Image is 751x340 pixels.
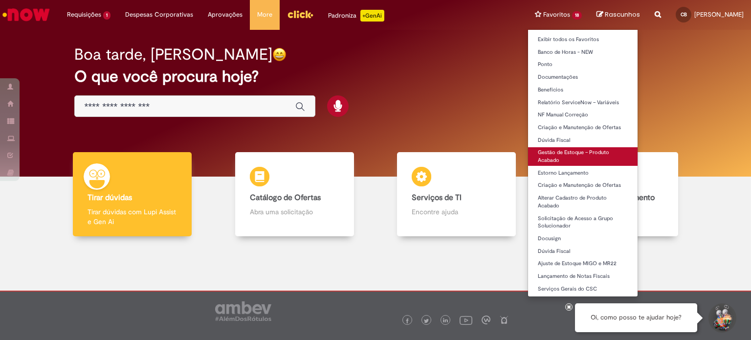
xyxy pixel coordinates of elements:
img: logo_footer_youtube.png [460,314,472,326]
a: Serviços Gerais do CSC [528,284,638,295]
span: Despesas Corporativas [125,10,193,20]
img: logo_footer_facebook.png [405,318,410,323]
p: +GenAi [360,10,384,22]
h2: O que você procura hoje? [74,68,677,85]
a: NF Manual Correção [528,110,638,120]
a: Exibir todos os Favoritos [528,34,638,45]
span: 1 [103,11,110,20]
a: Dúvida Fiscal [528,135,638,146]
a: Documentações [528,72,638,83]
a: Docusign [528,233,638,244]
span: Rascunhos [605,10,640,19]
img: click_logo_yellow_360x200.png [287,7,313,22]
a: Catálogo de Ofertas Abra uma solicitação [214,152,376,237]
a: Alterar Cadastro de Produto Acabado [528,193,638,211]
span: More [257,10,272,20]
a: Benefícios [528,85,638,95]
span: Requisições [67,10,101,20]
span: [PERSON_NAME] [694,10,744,19]
a: Relatório ServiceNow – Variáveis [528,97,638,108]
div: Padroniza [328,10,384,22]
img: logo_footer_twitter.png [424,318,429,323]
img: logo_footer_workplace.png [482,316,490,324]
span: Aprovações [208,10,243,20]
a: Banco de Horas - NEW [528,47,638,58]
a: Ponto [528,59,638,70]
a: Lançamento de Notas Fiscais [528,271,638,282]
img: ServiceNow [1,5,51,24]
p: Abra uma solicitação [250,207,339,217]
a: Tirar dúvidas Tirar dúvidas com Lupi Assist e Gen Ai [51,152,214,237]
a: Dúvida Fiscal [528,246,638,257]
ul: Favoritos [528,29,638,297]
a: Criação e Manutenção de Ofertas [528,122,638,133]
img: logo_footer_linkedin.png [443,318,448,324]
b: Base de Conhecimento [574,193,655,203]
a: Ajuste de Estoque MIGO e MR22 [528,258,638,269]
div: Oi, como posso te ajudar hoje? [575,303,697,332]
img: happy-face.png [272,47,287,62]
span: Favoritos [543,10,570,20]
b: Catálogo de Ofertas [250,193,321,203]
span: CB [681,11,687,18]
a: Criação e Manutenção de Ofertas [528,180,638,191]
h2: Boa tarde, [PERSON_NAME] [74,46,272,63]
button: Iniciar Conversa de Suporte [707,303,736,333]
b: Serviços de TI [412,193,462,203]
a: Serviços de TI Encontre ajuda [375,152,538,237]
a: Gestão de Estoque – Produto Acabado [528,147,638,165]
span: 18 [572,11,582,20]
a: Rascunhos [596,10,640,20]
img: logo_footer_ambev_rotulo_gray.png [215,301,271,321]
p: Encontre ajuda [412,207,501,217]
img: logo_footer_naosei.png [500,316,508,324]
p: Tirar dúvidas com Lupi Assist e Gen Ai [88,207,177,227]
a: Estorno Lançamento [528,168,638,179]
a: Solicitação de Acesso a Grupo Solucionador [528,213,638,231]
b: Tirar dúvidas [88,193,132,203]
